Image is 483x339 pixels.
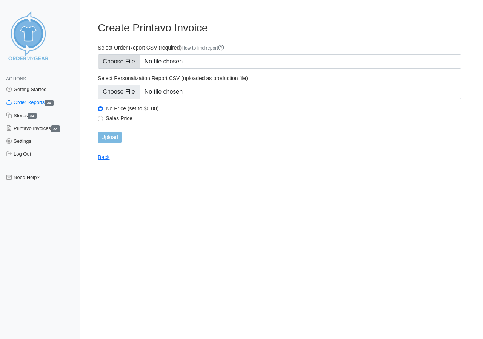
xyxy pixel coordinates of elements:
[98,154,109,160] a: Back
[98,132,121,143] input: Upload
[98,44,461,51] label: Select Order Report CSV (required)
[6,76,26,82] span: Actions
[182,45,224,51] a: How to find report
[28,113,37,119] span: 34
[98,75,461,82] label: Select Personalization Report CSV (uploaded as production file)
[51,125,60,132] span: 33
[98,22,461,34] h3: Create Printavo Invoice
[106,115,461,122] label: Sales Price
[45,100,54,106] span: 34
[106,105,461,112] label: No Price (set to $0.00)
